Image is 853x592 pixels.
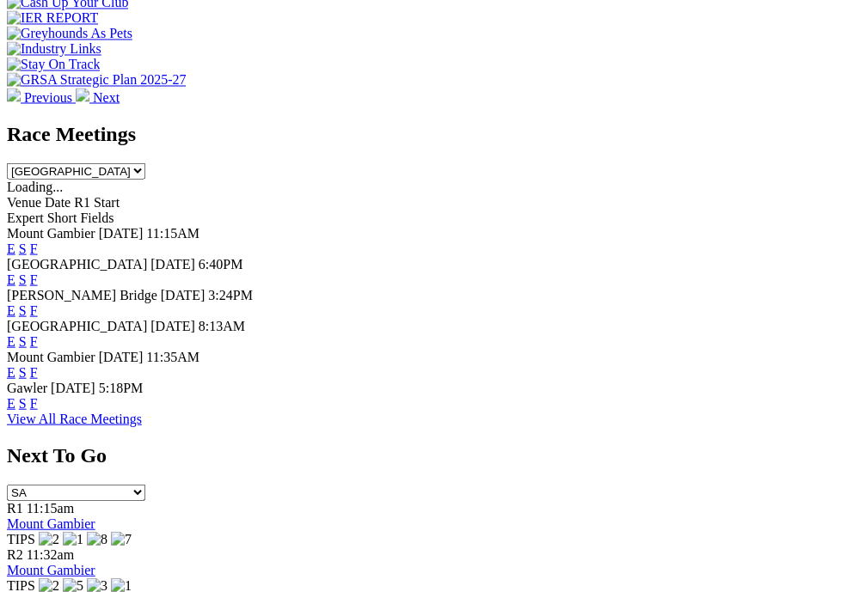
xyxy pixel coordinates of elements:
span: R1 [7,500,23,515]
span: [PERSON_NAME] Bridge [7,287,157,302]
img: chevron-left-pager-white.svg [7,88,21,101]
span: 6:40PM [199,256,243,271]
span: Next [93,89,120,104]
img: Industry Links [7,41,101,57]
span: Date [45,194,71,209]
img: 1 [63,531,83,546]
a: S [19,272,27,286]
h2: Next To Go [7,443,846,467]
span: Mount Gambier [7,225,95,240]
a: F [30,241,38,255]
span: [DATE] [99,349,144,363]
a: F [30,272,38,286]
a: S [19,241,27,255]
a: E [7,302,15,317]
a: F [30,333,38,348]
span: TIPS [7,531,35,546]
img: chevron-right-pager-white.svg [76,88,89,101]
span: [DATE] [99,225,144,240]
span: 11:15am [27,500,74,515]
span: 11:35AM [146,349,199,363]
a: E [7,241,15,255]
span: TIPS [7,577,35,592]
span: Expert [7,210,44,224]
a: Previous [7,89,76,104]
span: R2 [7,546,23,561]
span: 5:18PM [99,380,144,394]
span: Mount Gambier [7,349,95,363]
a: View All Race Meetings [7,411,142,425]
span: Fields [80,210,114,224]
span: Short [47,210,77,224]
span: R1 Start [74,194,120,209]
span: Gawler [7,380,47,394]
img: 2 [39,531,59,546]
a: F [30,364,38,379]
span: 11:32am [27,546,74,561]
a: E [7,364,15,379]
a: Next [76,89,120,104]
span: 11:15AM [146,225,199,240]
span: [GEOGRAPHIC_DATA] [7,256,147,271]
img: Stay On Track [7,57,100,72]
span: [DATE] [161,287,206,302]
img: 7 [111,531,132,546]
span: [GEOGRAPHIC_DATA] [7,318,147,333]
a: Mount Gambier [7,562,95,577]
span: [DATE] [51,380,95,394]
a: F [30,395,38,410]
h2: Race Meetings [7,122,846,145]
img: 8 [87,531,107,546]
a: S [19,364,27,379]
img: GRSA Strategic Plan 2025-27 [7,72,186,88]
a: E [7,395,15,410]
span: [DATE] [150,318,195,333]
span: [DATE] [150,256,195,271]
span: 3:24PM [208,287,253,302]
a: S [19,333,27,348]
img: IER REPORT [7,10,98,26]
a: S [19,395,27,410]
span: Loading... [7,179,63,193]
a: S [19,302,27,317]
span: 8:13AM [199,318,245,333]
img: Greyhounds As Pets [7,26,132,41]
span: Venue [7,194,41,209]
a: F [30,302,38,317]
a: E [7,272,15,286]
a: E [7,333,15,348]
span: Previous [24,89,72,104]
a: Mount Gambier [7,516,95,530]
